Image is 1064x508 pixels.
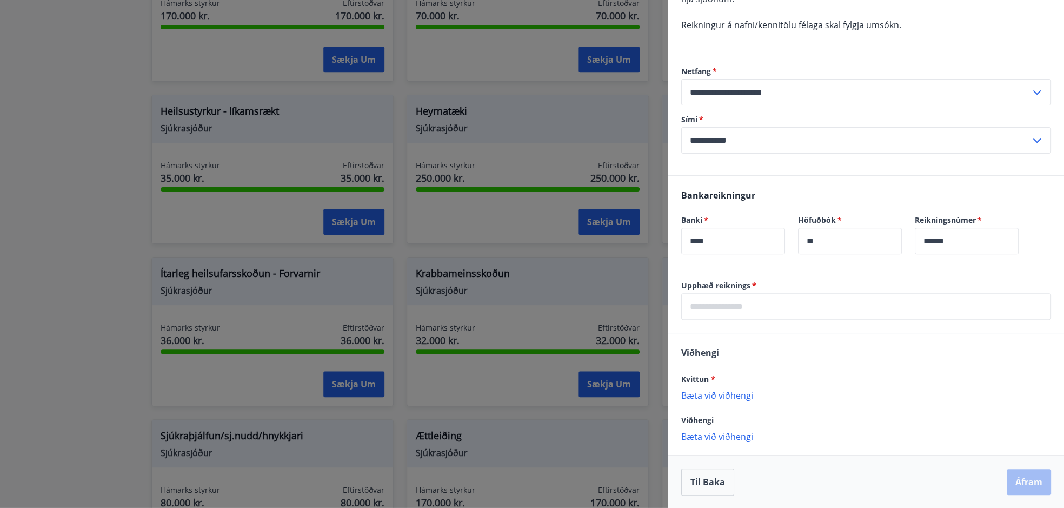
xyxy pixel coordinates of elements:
p: Bæta við viðhengi [681,390,1051,400]
span: Reikningur á nafni/kennitölu félaga skal fylgja umsókn. [681,19,901,31]
label: Netfang [681,66,1051,77]
span: Viðhengi [681,415,714,425]
p: Bæta við viðhengi [681,431,1051,441]
span: Kvittun [681,374,715,384]
label: Reikningsnúmer [915,215,1019,226]
div: Upphæð reiknings [681,293,1051,320]
label: Banki [681,215,785,226]
label: Upphæð reiknings [681,280,1051,291]
span: Viðhengi [681,347,719,359]
button: Til baka [681,469,734,496]
span: Bankareikningur [681,189,755,201]
label: Höfuðbók [798,215,902,226]
label: Sími [681,114,1051,125]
